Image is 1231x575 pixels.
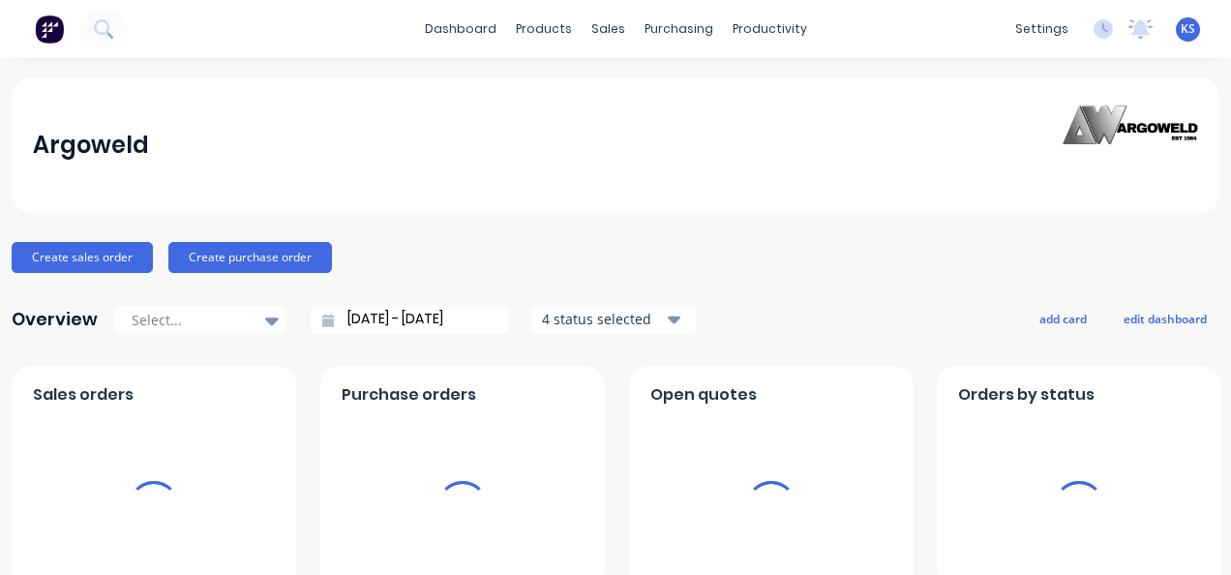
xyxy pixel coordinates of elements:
span: Orders by status [958,383,1095,407]
span: Open quotes [650,383,757,407]
div: products [506,15,582,44]
div: 4 status selected [542,309,664,329]
div: productivity [723,15,817,44]
img: Argoweld [1063,106,1198,186]
button: Create purchase order [168,242,332,273]
div: settings [1006,15,1078,44]
button: edit dashboard [1111,306,1219,331]
div: purchasing [635,15,723,44]
div: Overview [12,300,98,339]
span: Sales orders [33,383,134,407]
span: Purchase orders [342,383,476,407]
button: 4 status selected [531,305,696,334]
div: sales [582,15,635,44]
a: dashboard [415,15,506,44]
img: Factory [35,15,64,44]
div: Argoweld [33,126,149,165]
span: KS [1181,20,1195,38]
button: add card [1027,306,1099,331]
button: Create sales order [12,242,153,273]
